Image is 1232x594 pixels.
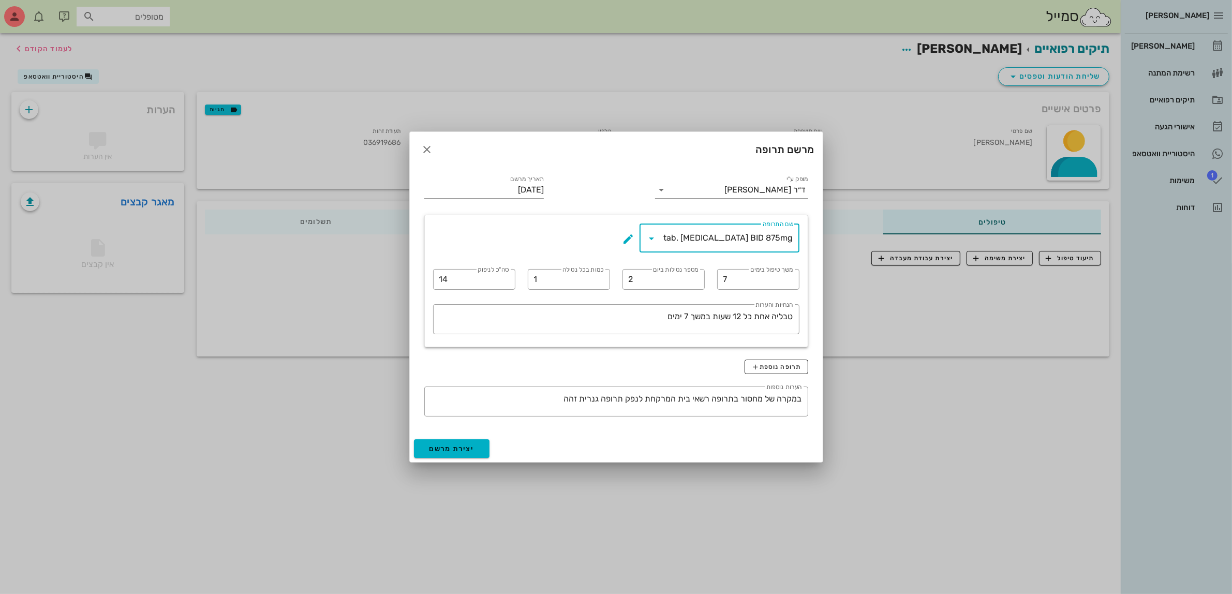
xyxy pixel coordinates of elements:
[478,266,509,274] label: סה"כ לניפוק
[725,185,806,195] div: ד״ר [PERSON_NAME]
[510,175,544,183] label: תאריך מרשם
[414,439,490,458] button: יצירת מרשם
[745,360,808,374] button: תרופה נוספת
[429,444,474,453] span: יצירת מרשם
[751,363,801,371] span: תרופה נוספת
[622,233,635,245] button: שם התרופה appended action
[763,220,793,228] label: שם התרופה
[755,301,793,309] label: הנחיות והערות
[750,266,793,274] label: משך טיפול בימים
[653,266,699,274] label: מספר נטילות ביום
[655,182,808,198] div: מופק ע"יד״ר [PERSON_NAME]
[410,132,823,167] div: מרשם תרופה
[562,266,603,274] label: כמות בכל נטילה
[766,383,802,391] label: הערות נוספות
[786,175,808,183] label: מופק ע"י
